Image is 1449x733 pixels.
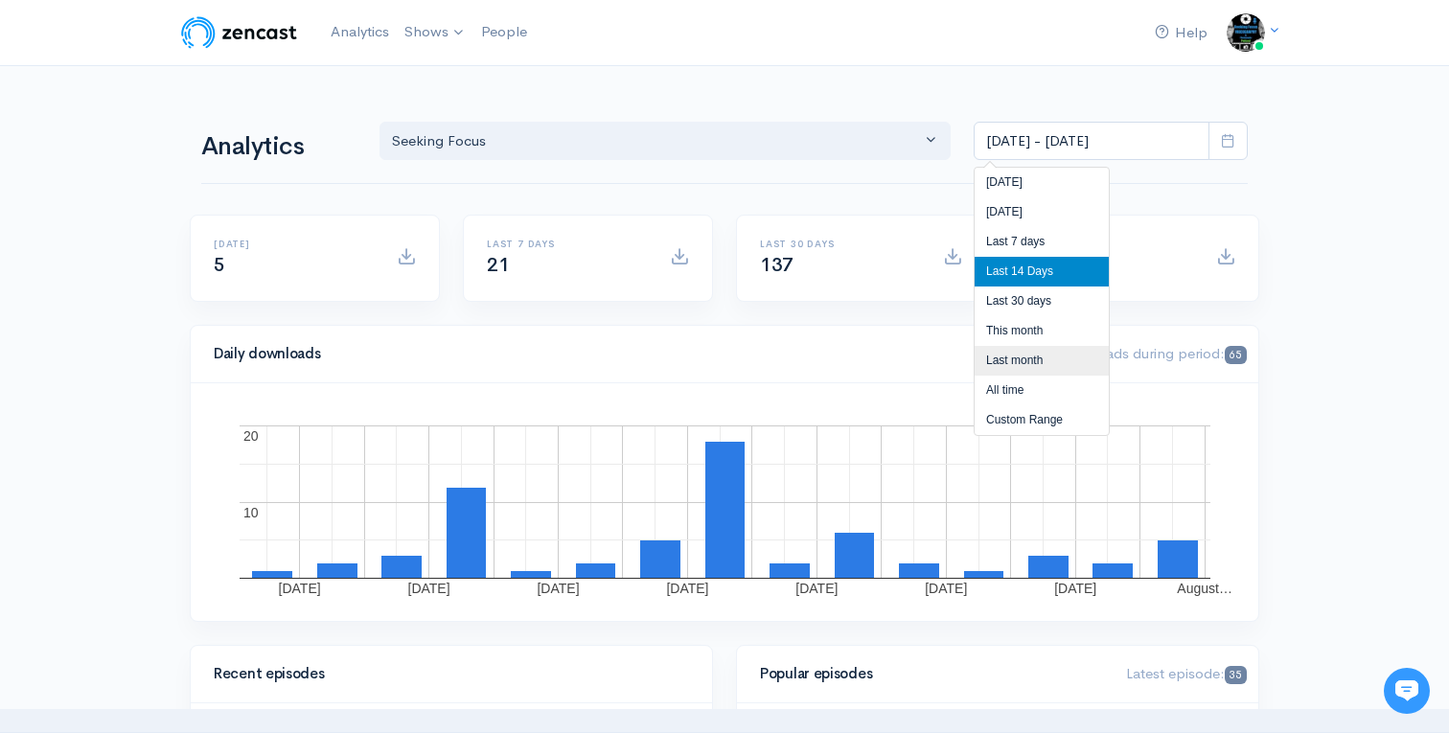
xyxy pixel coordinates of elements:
[201,133,356,161] h1: Analytics
[925,581,967,596] text: [DATE]
[279,581,321,596] text: [DATE]
[975,286,1109,316] li: Last 30 days
[760,239,920,249] h6: Last 30 days
[214,253,225,277] span: 5
[760,253,793,277] span: 137
[537,581,579,596] text: [DATE]
[243,505,259,520] text: 10
[56,360,342,399] input: Search articles
[1054,581,1096,596] text: [DATE]
[392,130,921,152] div: Seeking Focus
[1225,666,1247,684] span: 35
[760,666,1103,682] h4: Popular episodes
[666,581,708,596] text: [DATE]
[795,581,838,596] text: [DATE]
[243,428,259,444] text: 20
[975,197,1109,227] li: [DATE]
[975,405,1109,435] li: Custom Range
[487,253,509,277] span: 21
[323,11,397,53] a: Analytics
[178,13,300,52] img: ZenCast Logo
[975,316,1109,346] li: This month
[214,406,1235,598] svg: A chart.
[214,239,374,249] h6: [DATE]
[1227,13,1265,52] img: ...
[124,265,230,281] span: New conversation
[975,227,1109,257] li: Last 7 days
[1054,344,1247,362] span: Downloads during period:
[975,376,1109,405] li: All time
[408,581,450,596] text: [DATE]
[379,122,951,161] button: Seeking Focus
[1177,581,1232,596] text: August…
[1147,12,1215,54] a: Help
[26,329,357,352] p: Find an answer quickly
[487,239,647,249] h6: Last 7 days
[473,11,535,53] a: People
[975,346,1109,376] li: Last month
[29,93,355,124] h1: Hi 👋
[29,127,355,219] h2: Just let us know if you need anything and we'll be happy to help! 🙂
[1384,668,1430,714] iframe: gist-messenger-bubble-iframe
[1225,346,1247,364] span: 65
[974,122,1209,161] input: analytics date range selector
[1033,239,1193,249] h6: All time
[214,346,1031,362] h4: Daily downloads
[397,11,473,54] a: Shows
[214,666,678,682] h4: Recent episodes
[30,254,354,292] button: New conversation
[975,257,1109,286] li: Last 14 Days
[975,168,1109,197] li: [DATE]
[1126,664,1247,682] span: Latest episode:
